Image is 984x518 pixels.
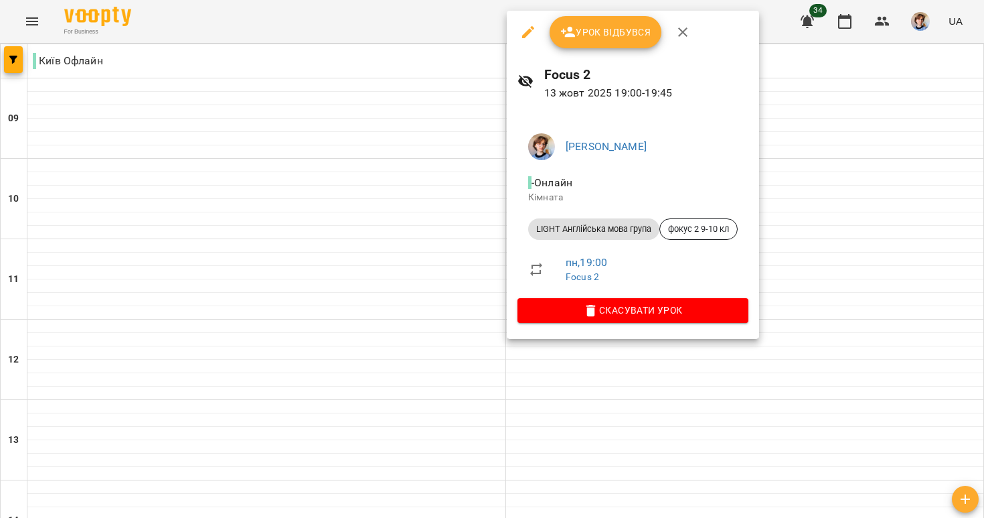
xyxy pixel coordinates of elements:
button: Урок відбувся [550,16,662,48]
div: фокус 2 9-10 кл [659,218,738,240]
button: Скасувати Урок [517,298,748,322]
span: - Онлайн [528,176,575,189]
a: пн , 19:00 [566,256,607,269]
img: 139762f8360b8d23236e3ef819c7dd37.jpg [528,133,555,160]
a: Focus 2 [566,271,599,282]
a: [PERSON_NAME] [566,140,647,153]
span: LIGHT Англійська мова група [528,223,659,235]
span: Скасувати Урок [528,302,738,318]
span: Урок відбувся [560,24,651,40]
h6: Focus 2 [544,64,748,85]
p: Кімната [528,191,738,204]
p: 13 жовт 2025 19:00 - 19:45 [544,85,748,101]
span: фокус 2 9-10 кл [660,223,737,235]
